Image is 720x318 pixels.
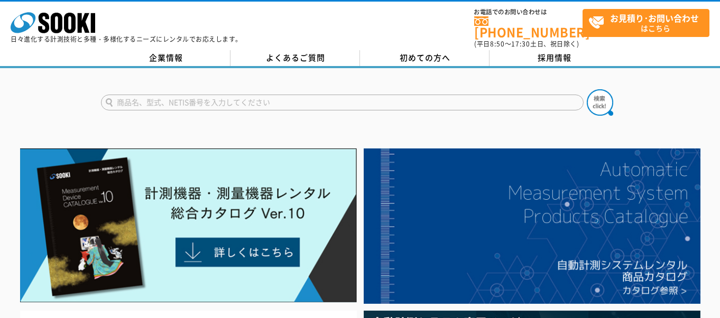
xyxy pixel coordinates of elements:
img: 自動計測システムカタログ [364,148,700,304]
span: (平日 ～ 土日、祝日除く) [474,39,579,49]
span: 8:50 [490,39,505,49]
span: 初めての方へ [400,52,450,63]
img: Catalog Ver10 [20,148,357,303]
a: 初めての方へ [360,50,490,66]
a: 企業情報 [101,50,230,66]
img: btn_search.png [587,89,613,116]
span: 17:30 [511,39,530,49]
input: 商品名、型式、NETIS番号を入力してください [101,95,584,110]
a: [PHONE_NUMBER] [474,16,583,38]
a: 採用情報 [490,50,619,66]
a: よくあるご質問 [230,50,360,66]
p: 日々進化する計測技術と多種・多様化するニーズにレンタルでお応えします。 [11,36,242,42]
a: お見積り･お問い合わせはこちら [583,9,709,37]
span: お電話でのお問い合わせは [474,9,583,15]
span: はこちら [588,10,709,36]
strong: お見積り･お問い合わせ [610,12,699,24]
